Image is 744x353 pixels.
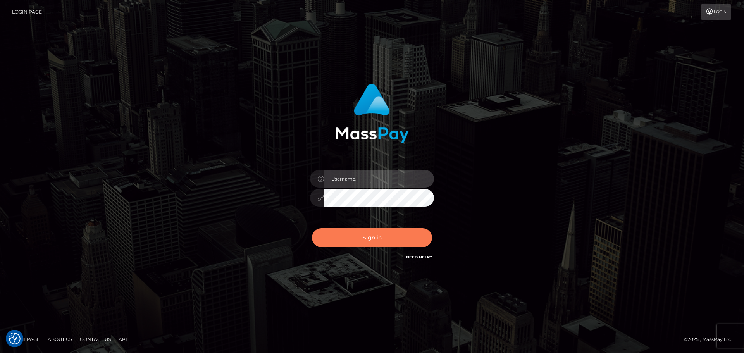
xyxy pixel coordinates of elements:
a: Contact Us [77,333,114,345]
button: Consent Preferences [9,333,21,344]
a: Need Help? [406,255,432,260]
input: Username... [324,170,434,188]
a: Login Page [12,4,42,20]
a: API [115,333,130,345]
div: © 2025 , MassPay Inc. [684,335,738,344]
img: Revisit consent button [9,333,21,344]
button: Sign in [312,228,432,247]
a: About Us [45,333,75,345]
img: MassPay Login [335,84,409,143]
a: Homepage [9,333,43,345]
a: Login [701,4,731,20]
